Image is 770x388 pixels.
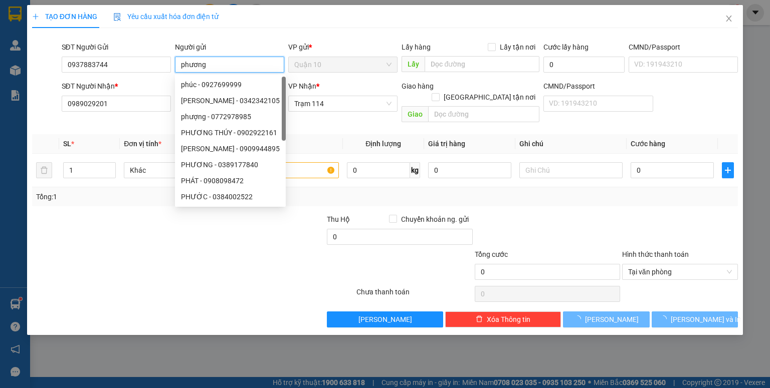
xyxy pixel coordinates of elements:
input: Dọc đường [428,106,539,122]
span: kg [410,162,420,178]
div: SĐT Người Nhận [62,81,171,92]
span: [PERSON_NAME] [585,314,639,325]
div: phạm đức dương - 0342342105 [175,93,286,109]
span: delete [476,315,483,323]
div: PHƯƠNG - 0389177840 [181,159,280,170]
img: icon [113,13,121,21]
span: [PERSON_NAME] [358,314,412,325]
div: CMND/Passport [543,81,653,92]
div: PHƯƠNG - 0389177840 [175,157,286,173]
div: THANH PHƯƠNG - 0909944895 [175,141,286,157]
span: Yêu cầu xuất hóa đơn điện tử [113,13,219,21]
input: VD: Bàn, Ghế [236,162,339,178]
div: phượng - 0772978985 [175,109,286,125]
span: [GEOGRAPHIC_DATA] tận nơi [440,92,539,103]
span: Định lượng [365,140,401,148]
input: Cước lấy hàng [543,57,625,73]
div: PHƯƠNG THÚY - 0902922161 [181,127,280,138]
span: TẠO ĐƠN HÀNG [32,13,97,21]
label: Cước lấy hàng [543,43,589,51]
input: Dọc đường [425,56,539,72]
input: 0 [428,162,511,178]
span: Chuyển khoản ng. gửi [397,214,473,225]
span: loading [660,315,671,322]
div: SĐT Người Gửi [62,42,171,53]
button: delete [36,162,52,178]
span: Tại văn phòng [628,264,732,279]
button: [PERSON_NAME] và In [652,311,738,327]
span: Đơn vị tính [124,140,161,148]
span: Giao [402,106,428,122]
button: [PERSON_NAME] [327,311,443,327]
span: plus [722,166,733,174]
span: close [725,15,733,23]
span: Xóa Thông tin [487,314,530,325]
span: Khác [130,163,221,178]
button: plus [722,162,734,178]
div: PHƯỚC - 0384002522 [175,189,286,205]
div: VP gửi [288,42,398,53]
span: Cước hàng [631,140,665,148]
div: [PERSON_NAME] - 0342342105 [181,95,280,106]
span: loading [574,315,585,322]
div: PHƯƠNG THÚY - 0902922161 [175,125,286,141]
div: Người gửi [175,42,284,53]
button: [PERSON_NAME] [563,311,650,327]
div: phúc - 0927699999 [175,77,286,93]
div: PHÁT - 0908098472 [181,175,280,186]
span: Thu Hộ [327,215,350,223]
span: Giá trị hàng [428,140,465,148]
div: phượng - 0772978985 [181,111,280,122]
button: deleteXóa Thông tin [445,311,561,327]
div: [PERSON_NAME] - 0909944895 [181,143,280,154]
div: PHƯỚC - 0384002522 [181,191,280,202]
div: CMND/Passport [629,42,738,53]
button: Close [715,5,743,33]
span: Lấy [402,56,425,72]
span: plus [32,13,39,20]
span: Quận 10 [294,57,392,72]
span: Lấy hàng [402,43,431,51]
div: PHÁT - 0908098472 [175,173,286,189]
div: Tổng: 1 [36,191,298,202]
span: Lấy tận nơi [496,42,539,53]
input: Ghi Chú [519,162,623,178]
div: phúc - 0927699999 [181,79,280,90]
span: Giao hàng [402,82,434,90]
span: SL [63,140,71,148]
th: Ghi chú [515,134,627,154]
span: VP Nhận [288,82,316,90]
span: Tổng cước [475,250,508,258]
label: Hình thức thanh toán [622,250,689,258]
span: [PERSON_NAME] và In [671,314,741,325]
span: Trạm 114 [294,96,392,111]
div: Chưa thanh toán [355,286,473,304]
